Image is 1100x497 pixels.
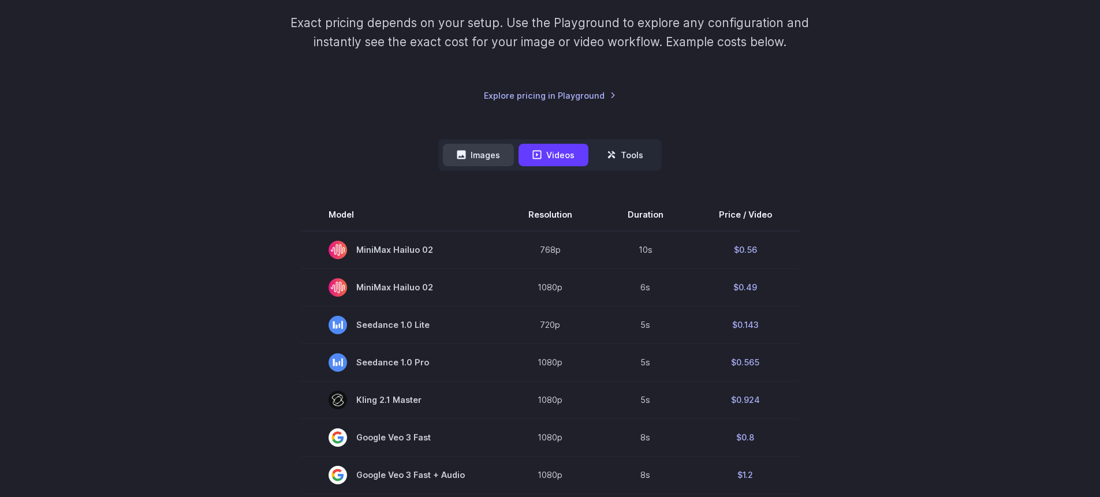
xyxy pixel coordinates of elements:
[329,278,473,297] span: MiniMax Hailuo 02
[600,343,691,381] td: 5s
[691,456,800,494] td: $1.2
[501,343,600,381] td: 1080p
[691,343,800,381] td: $0.565
[329,466,473,484] span: Google Veo 3 Fast + Audio
[329,353,473,372] span: Seedance 1.0 Pro
[501,456,600,494] td: 1080p
[600,456,691,494] td: 8s
[501,231,600,269] td: 768p
[501,268,600,306] td: 1080p
[691,268,800,306] td: $0.49
[691,418,800,456] td: $0.8
[691,231,800,269] td: $0.56
[501,199,600,231] th: Resolution
[501,306,600,343] td: 720p
[329,316,473,334] span: Seedance 1.0 Lite
[691,199,800,231] th: Price / Video
[691,381,800,418] td: $0.924
[519,144,588,166] button: Videos
[501,381,600,418] td: 1080p
[600,231,691,269] td: 10s
[600,381,691,418] td: 5s
[269,13,831,52] p: Exact pricing depends on your setup. Use the Playground to explore any configuration and instantl...
[600,418,691,456] td: 8s
[329,391,473,409] span: Kling 2.1 Master
[484,89,616,102] a: Explore pricing in Playground
[301,199,501,231] th: Model
[501,418,600,456] td: 1080p
[600,306,691,343] td: 5s
[329,428,473,447] span: Google Veo 3 Fast
[593,144,657,166] button: Tools
[329,241,473,259] span: MiniMax Hailuo 02
[600,199,691,231] th: Duration
[600,268,691,306] td: 6s
[443,144,514,166] button: Images
[691,306,800,343] td: $0.143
